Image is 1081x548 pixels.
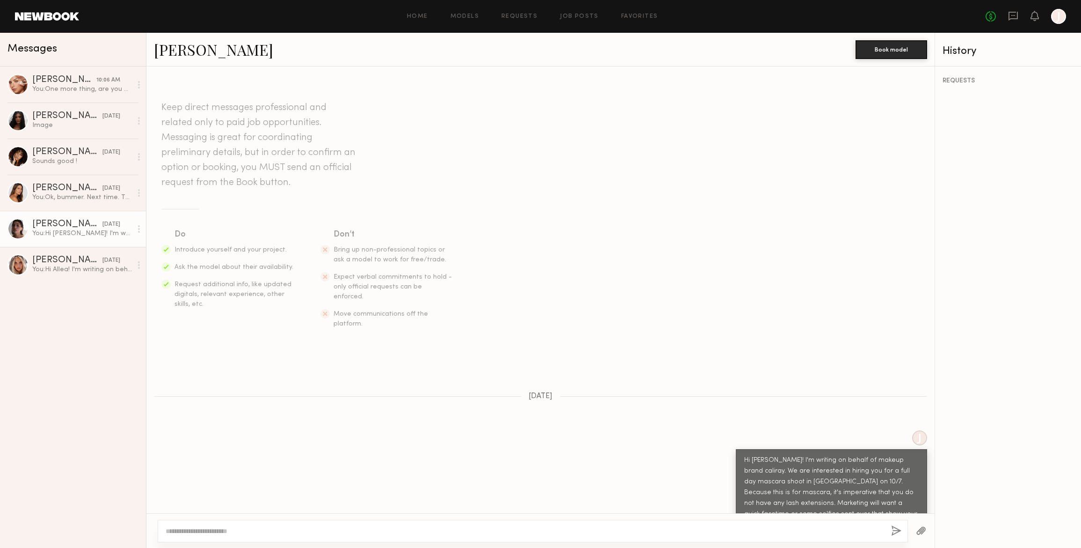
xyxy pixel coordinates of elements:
[174,228,294,241] div: Do
[744,455,919,541] div: Hi [PERSON_NAME]! I'm writing on behalf of makeup brand caliray. We are interested in hiring you ...
[621,14,658,20] a: Favorites
[102,220,120,229] div: [DATE]
[102,112,120,121] div: [DATE]
[334,228,453,241] div: Don’t
[32,265,132,274] div: You: Hi Allea! I'm writing on behalf of makeup brand caliray. We are interested in hiring you for...
[856,40,927,59] button: Book model
[102,256,120,265] div: [DATE]
[32,220,102,229] div: [PERSON_NAME]
[154,39,273,59] a: [PERSON_NAME]
[32,193,132,202] div: You: Ok, bummer. Next time. Thanks!
[174,264,293,270] span: Ask the model about their availability.
[450,14,479,20] a: Models
[501,14,537,20] a: Requests
[102,148,120,157] div: [DATE]
[32,184,102,193] div: [PERSON_NAME]
[32,111,102,121] div: [PERSON_NAME]
[32,121,132,130] div: Image
[32,157,132,166] div: Sounds good !
[334,247,446,263] span: Bring up non-professional topics or ask a model to work for free/trade.
[856,45,927,53] a: Book model
[943,78,1074,84] div: REQUESTS
[1051,9,1066,24] a: J
[529,392,552,400] span: [DATE]
[102,184,120,193] div: [DATE]
[407,14,428,20] a: Home
[32,85,132,94] div: You: One more thing, are you able to take a closeup shot of your lashes from a side/profile view?
[96,76,120,85] div: 10:06 AM
[334,311,428,327] span: Move communications off the platform.
[7,44,57,54] span: Messages
[560,14,599,20] a: Job Posts
[32,75,96,85] div: [PERSON_NAME]
[32,148,102,157] div: [PERSON_NAME]
[32,229,132,238] div: You: Hi [PERSON_NAME]! I'm writing on behalf of makeup brand caliray. We are interested in hiring...
[174,281,291,307] span: Request additional info, like updated digitals, relevant experience, other skills, etc.
[174,247,287,253] span: Introduce yourself and your project.
[32,256,102,265] div: [PERSON_NAME]
[334,274,452,300] span: Expect verbal commitments to hold - only official requests can be enforced.
[161,100,358,190] header: Keep direct messages professional and related only to paid job opportunities. Messaging is great ...
[943,46,1074,57] div: History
